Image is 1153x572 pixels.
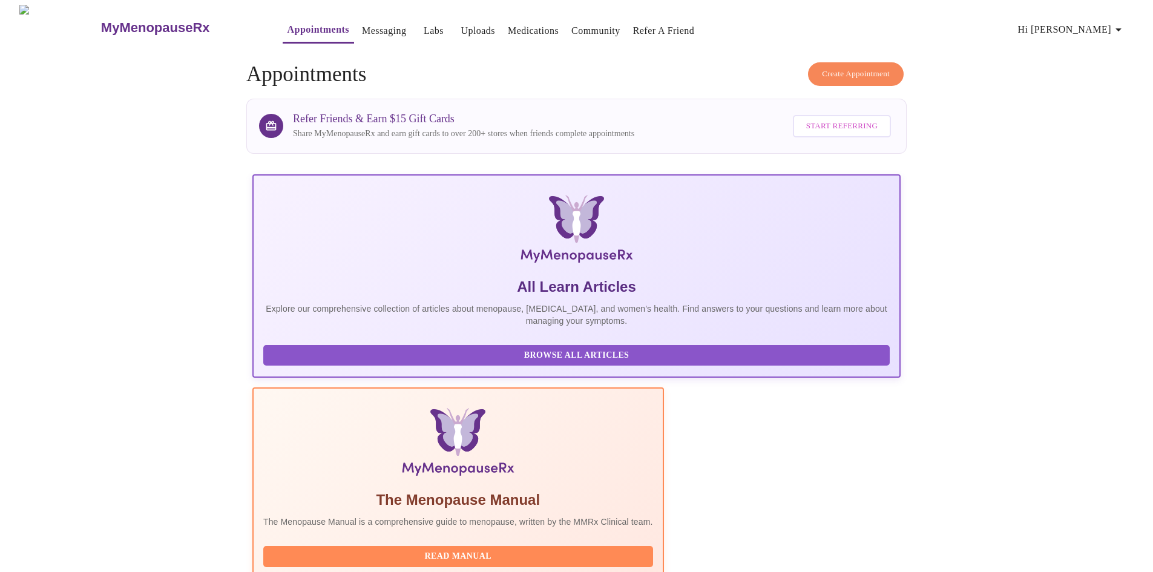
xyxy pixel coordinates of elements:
img: Menopause Manual [325,408,591,481]
img: MyMenopauseRx Logo [19,5,99,50]
span: Start Referring [806,119,878,133]
a: Messaging [362,22,406,39]
button: Refer a Friend [628,19,700,43]
a: Community [571,22,620,39]
button: Community [567,19,625,43]
button: Browse All Articles [263,345,890,366]
h5: All Learn Articles [263,277,890,297]
a: Start Referring [790,109,894,143]
button: Appointments [283,18,354,44]
a: Appointments [287,21,349,38]
h3: MyMenopauseRx [101,20,210,36]
span: Hi [PERSON_NAME] [1018,21,1126,38]
a: Uploads [461,22,495,39]
button: Read Manual [263,546,653,567]
button: Labs [414,19,453,43]
a: Medications [508,22,559,39]
a: Browse All Articles [263,349,893,360]
button: Messaging [357,19,411,43]
span: Read Manual [275,549,641,564]
button: Hi [PERSON_NAME] [1013,18,1131,42]
a: MyMenopauseRx [99,7,258,49]
button: Medications [503,19,563,43]
h3: Refer Friends & Earn $15 Gift Cards [293,113,634,125]
a: Read Manual [263,550,656,560]
h4: Appointments [246,62,907,87]
button: Start Referring [793,115,891,137]
h5: The Menopause Manual [263,490,653,510]
button: Create Appointment [808,62,904,86]
button: Uploads [456,19,500,43]
a: Refer a Friend [633,22,695,39]
span: Create Appointment [822,67,890,81]
img: MyMenopauseRx Logo [361,195,792,268]
p: The Menopause Manual is a comprehensive guide to menopause, written by the MMRx Clinical team. [263,516,653,528]
p: Explore our comprehensive collection of articles about menopause, [MEDICAL_DATA], and women's hea... [263,303,890,327]
span: Browse All Articles [275,348,878,363]
p: Share MyMenopauseRx and earn gift cards to over 200+ stores when friends complete appointments [293,128,634,140]
a: Labs [424,22,444,39]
